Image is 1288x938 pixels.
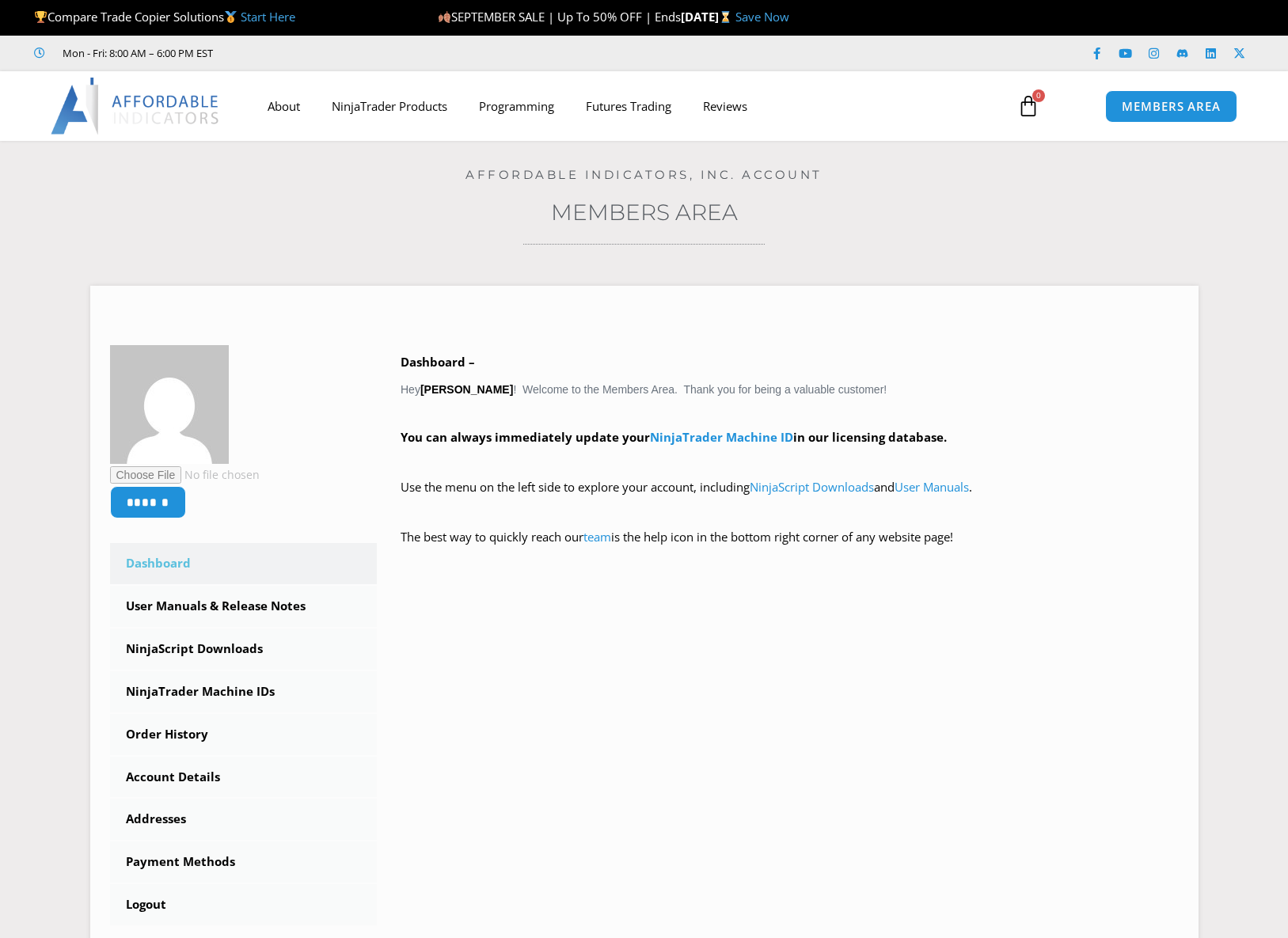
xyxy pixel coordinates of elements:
a: NinjaScript Downloads [750,479,874,495]
a: About [252,88,316,124]
a: team [583,529,611,545]
div: Hey ! Welcome to the Members Area. Thank you for being a valuable customer! [401,351,1179,571]
a: Dashboard [110,543,378,584]
span: 0 [1032,89,1045,102]
nav: Menu [252,88,999,124]
a: MEMBERS AREA [1105,90,1237,123]
span: Mon - Fri: 8:00 AM – 6:00 PM EST [59,44,213,63]
a: Payment Methods [110,841,378,883]
a: Order History [110,714,378,755]
a: Start Here [241,9,295,25]
a: Addresses [110,799,378,840]
a: Account Details [110,757,378,798]
a: Save Now [735,9,789,25]
img: 🏆 [35,11,47,23]
span: MEMBERS AREA [1122,101,1221,112]
p: Use the menu on the left side to explore your account, including and . [401,477,1179,521]
p: The best way to quickly reach our is the help icon in the bottom right corner of any website page! [401,526,1179,571]
span: SEPTEMBER SALE | Up To 50% OFF | Ends [438,9,681,25]
a: NinjaScript Downloads [110,628,378,670]
b: Dashboard – [401,354,475,370]
a: NinjaTrader Machine ID [650,429,793,445]
iframe: Customer reviews powered by Trustpilot [235,45,473,61]
a: 0 [994,83,1063,129]
a: Futures Trading [570,88,687,124]
nav: Account pages [110,543,378,925]
a: Programming [463,88,570,124]
a: NinjaTrader Machine IDs [110,671,378,712]
a: Reviews [687,88,763,124]
a: User Manuals [895,479,969,495]
strong: [PERSON_NAME] [420,383,513,396]
strong: [DATE] [681,9,735,25]
a: NinjaTrader Products [316,88,463,124]
img: 🍂 [439,11,450,23]
img: 🥇 [225,11,237,23]
span: Compare Trade Copier Solutions [34,9,295,25]
a: Members Area [551,199,738,226]
a: Logout [110,884,378,925]
strong: You can always immediately update your in our licensing database. [401,429,947,445]
img: ⌛ [720,11,731,23]
img: 3178b2a386dad6b65a9f2f5d9e5da4c145b9f3ea7fa4983f42eee3cec1ba62f5 [110,345,229,464]
a: User Manuals & Release Notes [110,586,378,627]
a: Affordable Indicators, Inc. Account [465,167,823,182]
img: LogoAI | Affordable Indicators – NinjaTrader [51,78,221,135]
